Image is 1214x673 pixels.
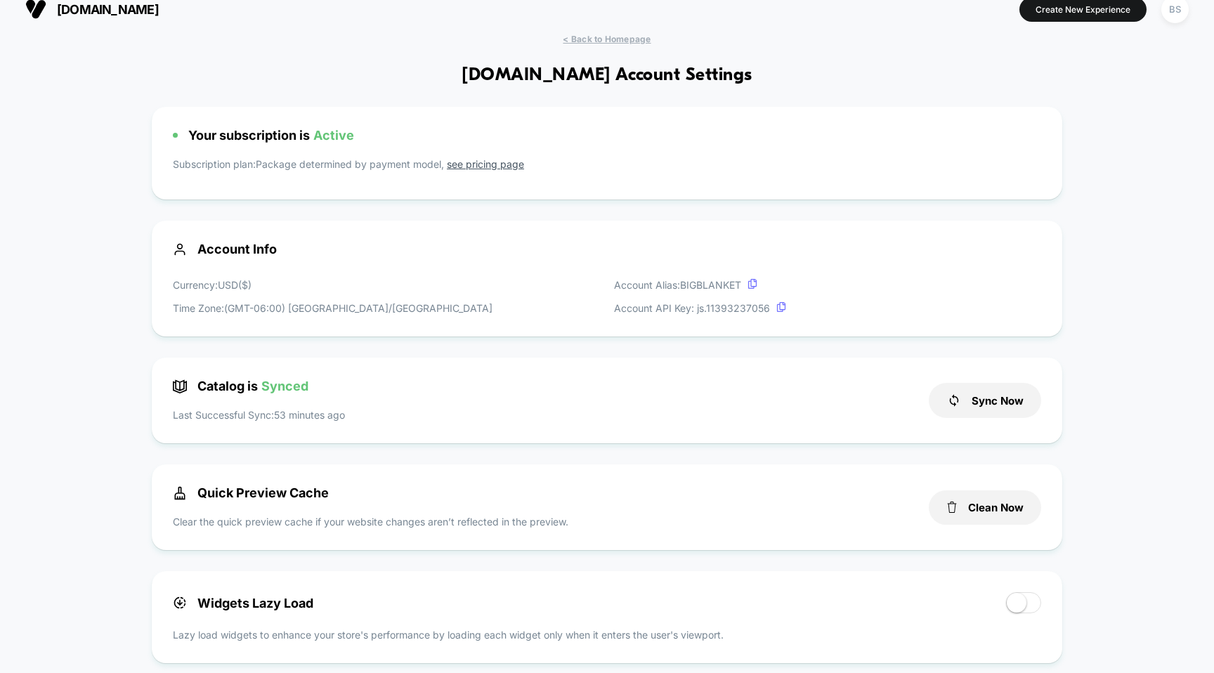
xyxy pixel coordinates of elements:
[173,379,308,393] span: Catalog is
[313,128,354,143] span: Active
[173,157,1041,178] p: Subscription plan: Package determined by payment model,
[173,627,1041,642] p: Lazy load widgets to enhance your store's performance by loading each widget only when it enters ...
[188,128,354,143] span: Your subscription is
[173,514,568,529] p: Clear the quick preview cache if your website changes aren’t reflected in the preview.
[173,301,492,315] p: Time Zone: (GMT-06:00) [GEOGRAPHIC_DATA]/[GEOGRAPHIC_DATA]
[173,242,1041,256] span: Account Info
[929,383,1041,418] button: Sync Now
[173,596,313,610] span: Widgets Lazy Load
[929,490,1041,525] button: Clean Now
[261,379,308,393] span: Synced
[173,277,492,292] p: Currency: USD ( $ )
[173,407,345,422] p: Last Successful Sync: 53 minutes ago
[447,158,524,170] a: see pricing page
[462,65,752,86] h1: [DOMAIN_NAME] Account Settings
[57,2,159,17] span: [DOMAIN_NAME]
[563,34,651,44] span: < Back to Homepage
[173,485,329,500] span: Quick Preview Cache
[614,301,786,315] p: Account API Key: js. 11393237056
[614,277,786,292] p: Account Alias: BIGBLANKET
